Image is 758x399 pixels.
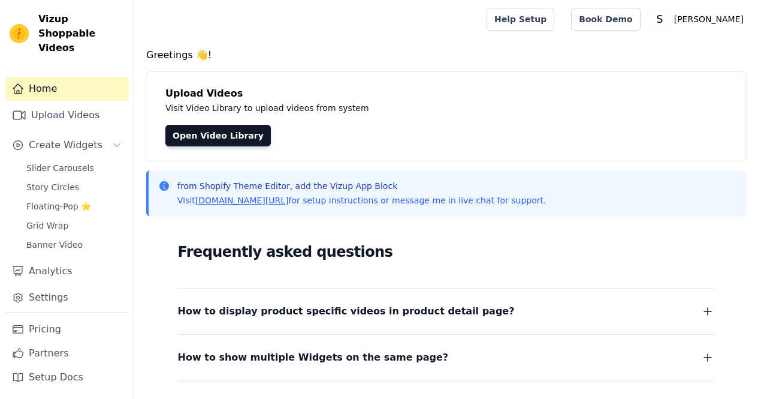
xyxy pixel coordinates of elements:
p: Visit for setup instructions or message me in live chat for support. [177,194,546,206]
a: Home [5,77,129,101]
span: Slider Carousels [26,162,94,174]
a: Help Setup [487,8,554,31]
p: Visit Video Library to upload videos from system [165,101,702,115]
p: [PERSON_NAME] [669,8,748,30]
img: Vizup [10,24,29,43]
span: How to show multiple Widgets on the same page? [178,349,449,366]
a: Setup Docs [5,365,129,389]
span: Banner Video [26,239,83,251]
a: Settings [5,286,129,310]
span: Vizup Shoppable Videos [38,12,124,55]
a: [DOMAIN_NAME][URL] [195,196,289,205]
span: Floating-Pop ⭐ [26,200,91,212]
a: Open Video Library [165,125,271,146]
span: How to display product specific videos in product detail page? [178,303,515,320]
a: Partners [5,341,129,365]
a: Pricing [5,317,129,341]
a: Slider Carousels [19,160,129,176]
h4: Upload Videos [165,86,727,101]
a: Book Demo [571,8,640,31]
button: How to show multiple Widgets on the same page? [178,349,715,366]
button: How to display product specific videos in product detail page? [178,303,715,320]
button: S [PERSON_NAME] [650,8,748,30]
a: Floating-Pop ⭐ [19,198,129,215]
h4: Greetings 👋! [146,48,746,62]
a: Banner Video [19,236,129,253]
span: Grid Wrap [26,220,68,232]
span: Create Widgets [29,138,102,152]
button: Create Widgets [5,133,129,157]
a: Analytics [5,259,129,283]
span: Story Circles [26,181,79,193]
a: Grid Wrap [19,217,129,234]
a: Story Circles [19,179,129,196]
p: from Shopify Theme Editor, add the Vizup App Block [177,180,546,192]
h2: Frequently asked questions [178,240,715,264]
a: Upload Videos [5,103,129,127]
text: S [656,13,663,25]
